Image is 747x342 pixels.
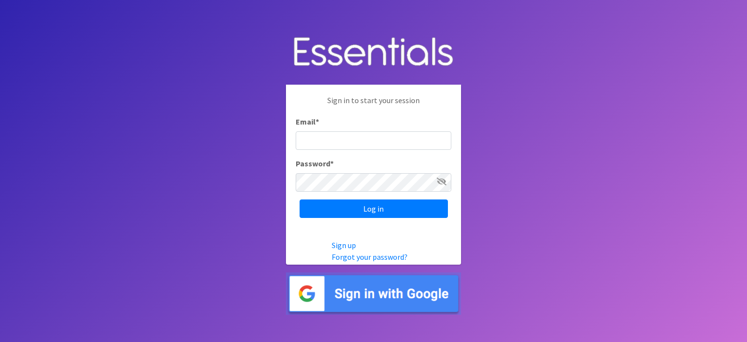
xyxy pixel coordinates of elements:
[300,199,448,218] input: Log in
[286,27,461,77] img: Human Essentials
[332,252,408,262] a: Forgot your password?
[296,116,319,127] label: Email
[286,272,461,315] img: Sign in with Google
[332,240,356,250] a: Sign up
[296,94,451,116] p: Sign in to start your session
[316,117,319,126] abbr: required
[330,159,334,168] abbr: required
[296,158,334,169] label: Password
